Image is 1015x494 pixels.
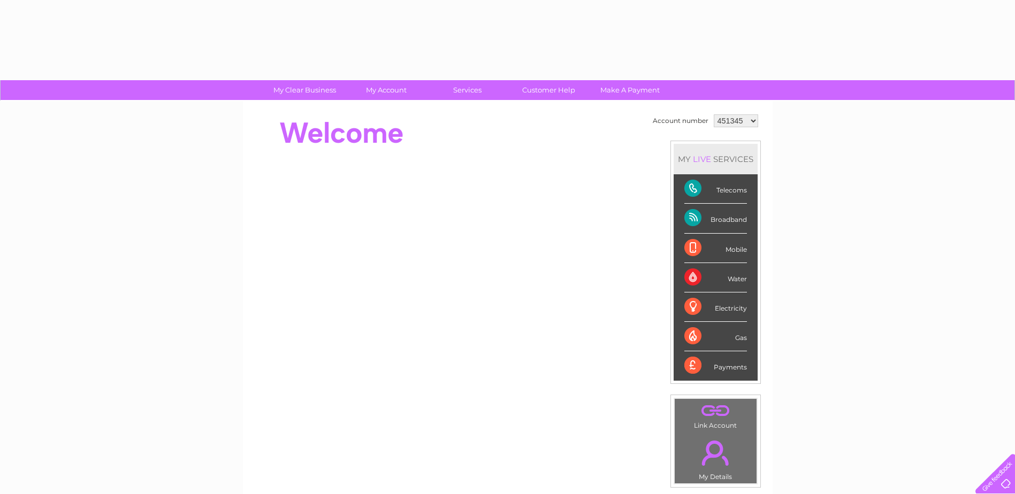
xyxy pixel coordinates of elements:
[423,80,512,100] a: Services
[684,351,747,380] div: Payments
[684,204,747,233] div: Broadband
[677,434,754,472] a: .
[342,80,430,100] a: My Account
[684,263,747,292] div: Water
[261,80,349,100] a: My Clear Business
[691,154,713,164] div: LIVE
[684,292,747,322] div: Electricity
[586,80,674,100] a: Make A Payment
[677,402,754,420] a: .
[684,174,747,204] div: Telecoms
[505,80,593,100] a: Customer Help
[684,322,747,351] div: Gas
[674,144,758,174] div: MY SERVICES
[650,112,711,130] td: Account number
[684,234,747,263] div: Mobile
[674,431,757,484] td: My Details
[674,398,757,432] td: Link Account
